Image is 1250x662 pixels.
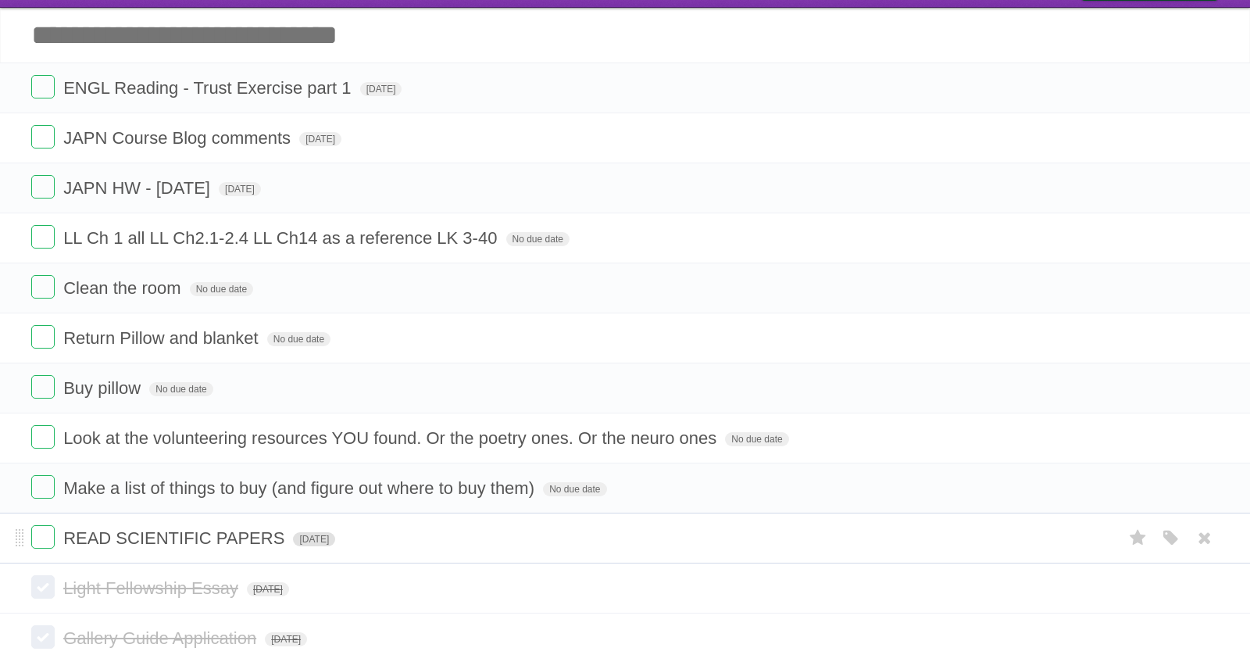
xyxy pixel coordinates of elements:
[267,332,330,346] span: No due date
[31,325,55,349] label: Done
[31,575,55,599] label: Done
[63,478,538,498] span: Make a list of things to buy (and figure out where to buy them)
[31,625,55,649] label: Done
[360,82,402,96] span: [DATE]
[63,228,501,248] span: LL Ch 1 all LL Ch2.1-2.4 LL Ch14 as a reference LK 3-40
[265,632,307,646] span: [DATE]
[31,275,55,299] label: Done
[293,532,335,546] span: [DATE]
[1123,525,1153,551] label: Star task
[31,225,55,249] label: Done
[149,382,212,396] span: No due date
[63,128,295,148] span: JAPN Course Blog comments
[543,482,606,496] span: No due date
[219,182,261,196] span: [DATE]
[63,178,214,198] span: JAPN HW - [DATE]
[63,278,184,298] span: Clean the room
[31,175,55,199] label: Done
[63,378,145,398] span: Buy pillow
[190,282,253,296] span: No due date
[63,78,355,98] span: ENGL Reading - Trust Exercise part 1
[725,432,788,446] span: No due date
[31,125,55,149] label: Done
[63,628,260,648] span: Gallery Guide Application
[247,582,289,596] span: [DATE]
[31,425,55,449] label: Done
[63,328,262,348] span: Return Pillow and blanket
[506,232,570,246] span: No due date
[63,578,242,598] span: Light Fellowship Essay
[31,375,55,399] label: Done
[31,75,55,98] label: Done
[31,525,55,549] label: Done
[63,428,720,448] span: Look at the volunteering resources YOU found. Or the poetry ones. Or the neuro ones
[63,528,288,548] span: READ SCIENTIFIC PAPERS
[299,132,341,146] span: [DATE]
[31,475,55,499] label: Done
